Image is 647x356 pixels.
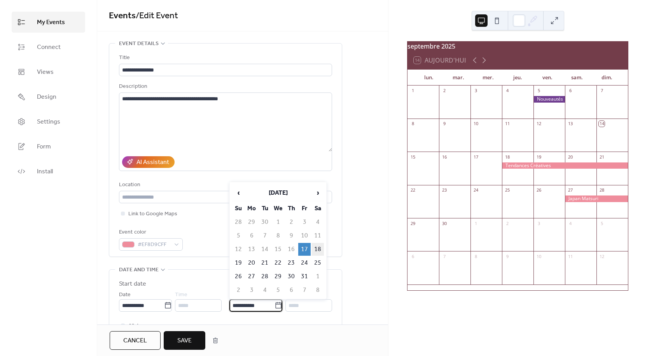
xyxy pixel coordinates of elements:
td: 17 [298,243,311,256]
div: jeu. [503,70,533,86]
a: Install [12,161,85,182]
div: mer. [473,70,503,86]
td: 12 [232,243,245,256]
div: 4 [504,88,510,94]
td: 2 [232,284,245,297]
div: Tendances Créatives [502,162,628,169]
th: Sa [311,202,324,215]
div: 9 [441,121,447,127]
div: Location [119,180,330,190]
td: 10 [298,229,311,242]
div: 3 [473,88,479,94]
th: Tu [259,202,271,215]
div: 24 [473,187,479,193]
span: Time [285,290,298,300]
span: Date [119,290,131,300]
td: 1 [311,270,324,283]
span: Save [177,336,192,346]
td: 27 [245,270,258,283]
div: 11 [567,253,573,259]
div: 7 [441,253,447,259]
td: 7 [298,284,311,297]
div: 27 [567,187,573,193]
div: 2 [504,220,510,226]
span: Time [175,290,187,300]
div: dim. [592,70,622,86]
div: Title [119,53,330,63]
button: AI Assistant [122,156,175,168]
div: 13 [567,121,573,127]
span: Form [37,142,51,152]
div: mar. [444,70,473,86]
td: 22 [272,257,284,269]
div: Nouveautés [533,96,565,103]
span: #EF8D9CFF [138,240,170,250]
th: We [272,202,284,215]
span: › [312,185,323,201]
div: 18 [504,154,510,160]
a: Design [12,86,85,107]
div: 8 [473,253,479,259]
div: 5 [536,88,542,94]
td: 13 [245,243,258,256]
td: 4 [259,284,271,297]
div: lun. [414,70,443,86]
div: 26 [536,187,542,193]
th: Th [285,202,297,215]
div: 11 [504,121,510,127]
td: 11 [311,229,324,242]
th: Mo [245,202,258,215]
td: 5 [272,284,284,297]
div: sam. [562,70,592,86]
div: 22 [410,187,416,193]
div: Event color [119,228,181,237]
td: 3 [298,216,311,229]
div: 30 [441,220,447,226]
div: Japan Matsuri [565,195,628,202]
span: Views [37,68,54,77]
div: 28 [599,187,605,193]
td: 16 [285,243,297,256]
span: / Edit Event [136,7,178,24]
span: Link to Google Maps [128,209,177,219]
td: 20 [245,257,258,269]
span: Event details [119,39,159,49]
div: 12 [536,121,542,127]
div: 9 [504,253,510,259]
td: 6 [285,284,297,297]
td: 6 [245,229,258,242]
td: 23 [285,257,297,269]
span: Date and time [119,265,159,275]
div: 21 [599,154,605,160]
td: 28 [259,270,271,283]
th: [DATE] [245,185,311,201]
div: 16 [441,154,447,160]
div: 19 [536,154,542,160]
span: Connect [37,43,61,52]
td: 8 [272,229,284,242]
div: 10 [473,121,479,127]
div: AI Assistant [136,158,169,167]
button: Save [164,331,205,350]
span: Cancel [123,336,147,346]
td: 2 [285,216,297,229]
span: My Events [37,18,65,27]
button: Cancel [110,331,161,350]
div: septembre 2025 [407,42,628,51]
a: My Events [12,12,85,33]
div: 6 [410,253,416,259]
td: 7 [259,229,271,242]
a: Views [12,61,85,82]
div: 15 [410,154,416,160]
td: 5 [232,229,245,242]
td: 8 [311,284,324,297]
div: 4 [567,220,573,226]
td: 18 [311,243,324,256]
td: 15 [272,243,284,256]
div: Description [119,82,330,91]
a: Events [109,7,136,24]
a: Settings [12,111,85,132]
div: 23 [441,187,447,193]
div: 6 [567,88,573,94]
